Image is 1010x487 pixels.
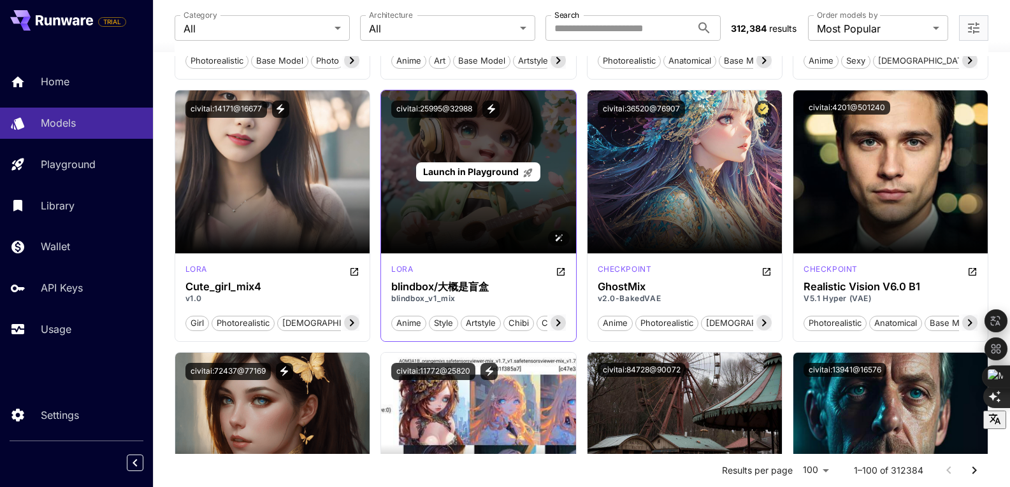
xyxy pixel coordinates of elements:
[391,281,565,293] div: blindbox/大概是盲盒
[277,314,380,331] button: [DEMOGRAPHIC_DATA]
[278,317,379,330] span: [DEMOGRAPHIC_DATA]
[369,21,515,36] span: All
[391,264,413,275] p: lora
[453,52,510,69] button: base model
[598,281,772,293] h3: GhostMix
[598,55,660,67] span: photorealistic
[185,314,209,331] button: girl
[41,321,71,337] p: Usage
[391,314,426,331] button: anime
[804,363,886,377] button: civitai:13941@16576
[99,17,126,27] span: TRIAL
[804,101,890,115] button: civitai:4201@501240
[369,10,412,20] label: Architecture
[461,314,501,331] button: artstyle
[769,23,797,34] span: results
[722,464,793,477] p: Results per page
[761,264,772,279] button: Open in CivitAI
[391,293,565,304] p: blindbox_v1_mix
[41,157,96,172] p: Playground
[537,314,566,331] button: cute
[598,293,772,304] p: v2.0-BakedVAE
[185,264,207,279] div: SD 1.5
[480,363,498,380] button: View trigger words
[854,464,923,477] p: 1–100 of 312384
[185,101,267,118] button: civitai:14171@16677
[312,55,343,67] span: photo
[41,280,83,295] p: API Keys
[731,23,767,34] span: 312,384
[817,21,928,36] span: Most Popular
[804,55,838,67] span: anime
[804,264,858,275] p: checkpoint
[598,101,685,118] button: civitai:36520@76907
[503,314,534,331] button: chibi
[349,264,359,279] button: Open in CivitAI
[482,101,500,118] button: View trigger words
[513,52,553,69] button: artstyle
[392,55,426,67] span: anime
[925,317,981,330] span: base model
[429,314,458,331] button: style
[41,407,79,423] p: Settings
[423,166,519,177] span: Launch in Playground
[311,52,344,69] button: photo
[136,451,153,474] div: Collapse sidebar
[598,264,652,275] p: checkpoint
[429,52,451,69] button: art
[391,52,426,69] button: anime
[754,101,772,118] button: Certified Model – Vetted for best performance and includes a commercial license.
[391,264,413,279] div: SD 1.5
[98,14,126,29] span: Add your payment card to enable full platform functionality.
[186,317,208,330] span: girl
[869,314,922,331] button: anatomical
[701,314,804,331] button: [DEMOGRAPHIC_DATA]
[719,55,776,67] span: base model
[185,293,359,304] p: v1.0
[598,314,633,331] button: anime
[185,52,249,69] button: photorealistic
[272,101,289,118] button: View trigger words
[598,363,686,377] button: civitai:84728@90072
[185,264,207,275] p: lora
[635,314,698,331] button: photorealistic
[804,52,839,69] button: anime
[556,264,566,279] button: Open in CivitAI
[636,317,698,330] span: photorealistic
[429,55,450,67] span: art
[804,314,867,331] button: photorealistic
[391,101,477,118] button: civitai:25995@32988
[252,55,308,67] span: base model
[804,317,866,330] span: photorealistic
[664,55,716,67] span: anatomical
[41,74,69,89] p: Home
[276,363,293,380] button: View trigger words
[966,20,981,36] button: Open more filters
[719,52,776,69] button: base model
[504,317,533,330] span: chibi
[454,55,510,67] span: base model
[874,55,975,67] span: [DEMOGRAPHIC_DATA]
[429,317,458,330] span: style
[962,458,987,483] button: Go to next page
[392,317,426,330] span: anime
[41,239,70,254] p: Wallet
[41,198,75,213] p: Library
[251,52,308,69] button: base model
[967,264,978,279] button: Open in CivitAI
[663,52,716,69] button: anatomical
[804,264,858,279] div: SD 1.5 Hyper
[185,281,359,293] h3: Cute_girl_mix4
[212,314,275,331] button: photorealistic
[184,21,329,36] span: All
[873,52,976,69] button: [DEMOGRAPHIC_DATA]
[804,281,978,293] h3: Realistic Vision V6.0 B1
[841,52,870,69] button: sexy
[391,363,475,380] button: civitai:11772@25820
[598,317,632,330] span: anime
[127,455,143,471] button: Collapse sidebar
[184,10,217,20] label: Category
